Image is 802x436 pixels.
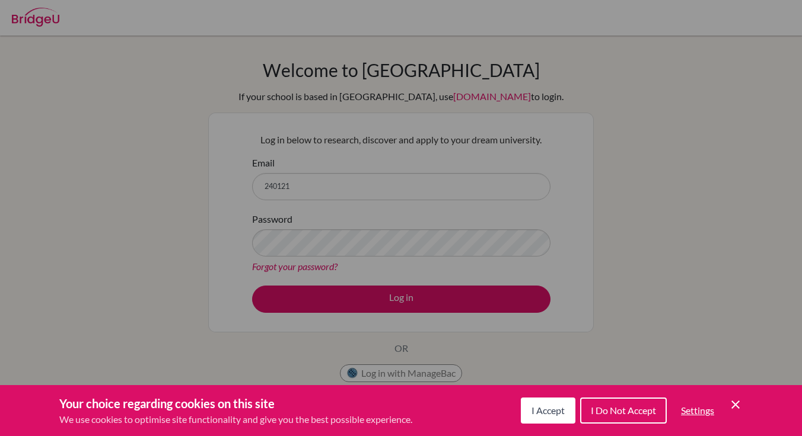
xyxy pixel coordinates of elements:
button: I Accept [521,397,575,424]
span: I Do Not Accept [591,405,656,416]
button: Settings [671,399,724,422]
h3: Your choice regarding cookies on this site [59,395,412,412]
button: Save and close [728,397,743,412]
p: We use cookies to optimise site functionality and give you the best possible experience. [59,412,412,427]
span: I Accept [532,405,565,416]
button: I Do Not Accept [580,397,667,424]
span: Settings [681,405,714,416]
